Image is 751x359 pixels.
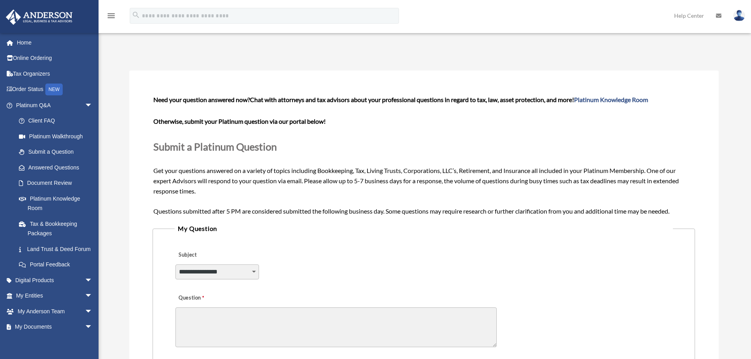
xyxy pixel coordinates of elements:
[132,11,140,19] i: search
[85,272,101,288] span: arrow_drop_down
[6,35,104,50] a: Home
[6,50,104,66] a: Online Ordering
[11,191,104,216] a: Platinum Knowledge Room
[11,241,104,257] a: Land Trust & Deed Forum
[6,288,104,304] a: My Entitiesarrow_drop_down
[153,96,250,103] span: Need your question answered now?
[4,9,75,25] img: Anderson Advisors Platinum Portal
[175,293,237,304] label: Question
[11,113,104,129] a: Client FAQ
[153,96,694,214] span: Get your questions answered on a variety of topics including Bookkeeping, Tax, Living Trusts, Cor...
[153,141,277,153] span: Submit a Platinum Question
[6,82,104,98] a: Order StatusNEW
[11,216,104,241] a: Tax & Bookkeeping Packages
[45,84,63,95] div: NEW
[6,97,104,113] a: Platinum Q&Aarrow_drop_down
[85,303,101,320] span: arrow_drop_down
[106,14,116,20] a: menu
[6,303,104,319] a: My Anderson Teamarrow_drop_down
[106,11,116,20] i: menu
[6,66,104,82] a: Tax Organizers
[11,257,104,273] a: Portal Feedback
[733,10,745,21] img: User Pic
[153,117,326,125] b: Otherwise, submit your Platinum question via our portal below!
[175,250,250,261] label: Subject
[11,160,104,175] a: Answered Questions
[85,288,101,304] span: arrow_drop_down
[11,175,104,191] a: Document Review
[574,96,648,103] a: Platinum Knowledge Room
[11,128,104,144] a: Platinum Walkthrough
[11,144,101,160] a: Submit a Question
[6,272,104,288] a: Digital Productsarrow_drop_down
[175,223,673,234] legend: My Question
[85,97,101,113] span: arrow_drop_down
[6,319,104,335] a: My Documentsarrow_drop_down
[250,96,648,103] span: Chat with attorneys and tax advisors about your professional questions in regard to tax, law, ass...
[85,319,101,335] span: arrow_drop_down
